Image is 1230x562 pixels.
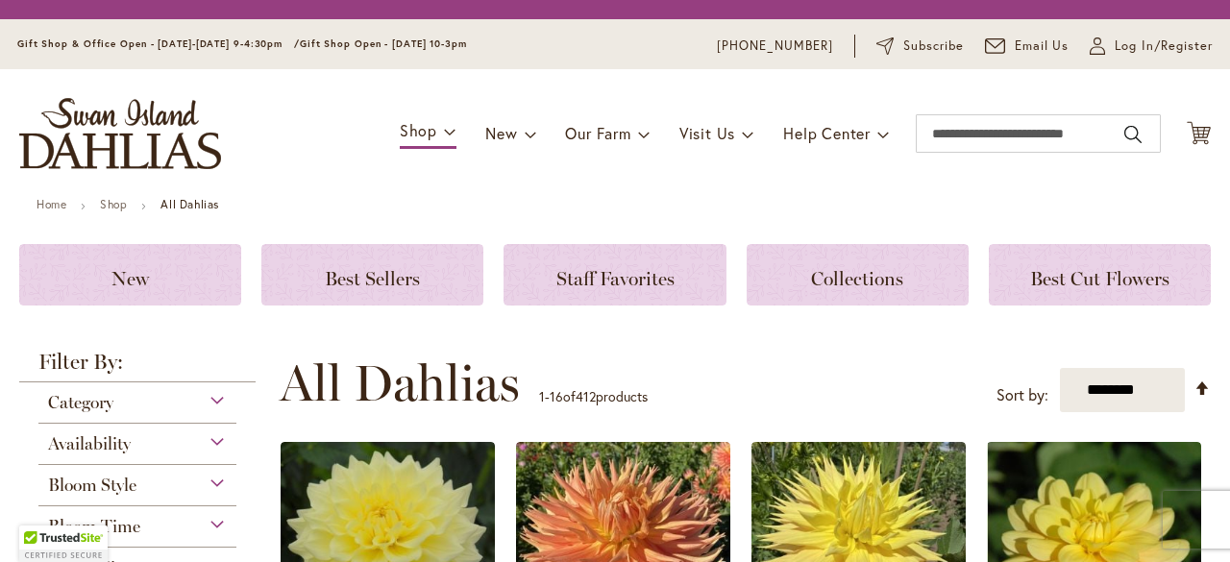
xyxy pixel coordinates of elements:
span: New [111,267,149,290]
a: Home [37,197,66,211]
label: Sort by: [996,378,1048,413]
span: Best Cut Flowers [1030,267,1169,290]
span: Visit Us [679,123,735,143]
a: Email Us [985,37,1070,56]
p: - of products [539,381,648,412]
span: Availability [48,433,131,454]
span: Our Farm [565,123,630,143]
span: Gift Shop & Office Open - [DATE]-[DATE] 9-4:30pm / [17,37,300,50]
span: Help Center [783,123,871,143]
a: [PHONE_NUMBER] [717,37,833,56]
span: 412 [576,387,596,405]
span: Bloom Time [48,516,140,537]
span: Log In/Register [1115,37,1213,56]
strong: All Dahlias [160,197,219,211]
a: Log In/Register [1090,37,1213,56]
span: Gift Shop Open - [DATE] 10-3pm [300,37,467,50]
span: Subscribe [903,37,964,56]
span: Best Sellers [325,267,420,290]
strong: Filter By: [19,352,256,382]
span: Staff Favorites [556,267,675,290]
a: New [19,244,241,305]
div: TrustedSite Certified [19,525,108,562]
span: 1 [539,387,545,405]
a: Subscribe [876,37,964,56]
span: Collections [811,267,903,290]
button: Search [1124,119,1142,150]
span: All Dahlias [280,354,520,412]
a: Staff Favorites [504,244,726,305]
a: Best Sellers [261,244,483,305]
a: Best Cut Flowers [989,244,1211,305]
a: Collections [747,244,969,305]
a: store logo [19,98,221,169]
a: Shop [100,197,127,211]
span: Shop [400,120,437,140]
span: Bloom Style [48,475,136,496]
span: Email Us [1015,37,1070,56]
span: Category [48,392,113,413]
span: New [485,123,517,143]
span: 16 [550,387,563,405]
